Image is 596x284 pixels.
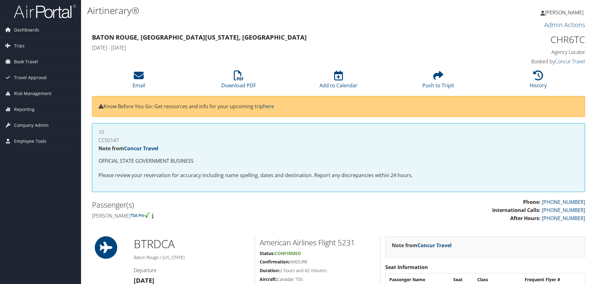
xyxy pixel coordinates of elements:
[134,236,250,252] h1: BTR DCA
[14,102,35,117] span: Reporting
[99,138,579,143] h4: CC00147
[530,74,547,89] a: History
[260,267,376,274] h5: 2 hours and 42 minutes
[92,212,334,219] h4: [PERSON_NAME]
[260,250,275,256] strong: Status:
[260,237,376,248] h2: American Airlines Flight 5231
[87,4,422,17] h1: Airtinerary®
[469,33,585,46] h1: CHR6TC
[99,145,158,152] strong: Note from
[260,259,290,265] strong: Confirmation:
[124,145,158,152] a: Concur Travel
[134,267,250,274] h4: Departure
[541,3,590,22] a: [PERSON_NAME]
[14,118,49,133] span: Company Admin
[14,70,47,85] span: Travel Approval
[542,215,585,222] a: [PHONE_NUMBER]
[542,207,585,214] a: [PHONE_NUMBER]
[392,242,452,249] strong: Note from
[14,54,38,70] span: Book Travel
[260,259,376,265] h5: AMDURK
[92,44,459,51] h4: [DATE] - [DATE]
[417,242,452,249] a: Concur Travel
[469,49,585,55] h4: Agency Locator
[14,4,76,19] img: airportal-logo.png
[260,276,376,282] h5: Canadair 700
[221,74,256,89] a: Download PDF
[492,207,541,214] strong: International Calls:
[320,74,358,89] a: Add to Calendar
[132,74,145,89] a: Email
[14,38,25,54] span: Trips
[385,264,428,271] strong: Seat Information
[555,58,585,65] a: Concur Travel
[134,254,250,261] h5: Baton Rouge / [US_STATE]
[510,215,541,222] strong: After Hours:
[260,276,277,282] strong: Aircraft:
[542,199,585,205] a: [PHONE_NUMBER]
[99,103,579,111] p: Know Before You Go: Get resources and info for your upcoming trip
[14,133,46,149] span: Employee Tools
[422,74,454,89] a: Push to Tripit
[275,250,301,256] span: Confirmed
[469,58,585,65] h4: Booked by
[14,86,51,101] span: Risk Management
[523,199,541,205] strong: Phone:
[544,21,585,29] a: Admin Actions
[260,267,280,273] strong: Duration:
[545,9,584,16] span: [PERSON_NAME]
[99,157,579,165] p: OFFICIAL STATE GOVERNMENT BUSINESS
[99,171,579,180] p: Please review your reservation for accuracy including name spelling, dates and destination. Repor...
[130,212,151,218] img: tsa-precheck.png
[14,22,39,38] span: Dashboards
[92,33,307,41] strong: Baton Rouge, [GEOGRAPHIC_DATA] [US_STATE], [GEOGRAPHIC_DATA]
[92,200,334,210] h2: Passenger(s)
[99,130,579,135] h4: 10
[263,103,274,110] a: here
